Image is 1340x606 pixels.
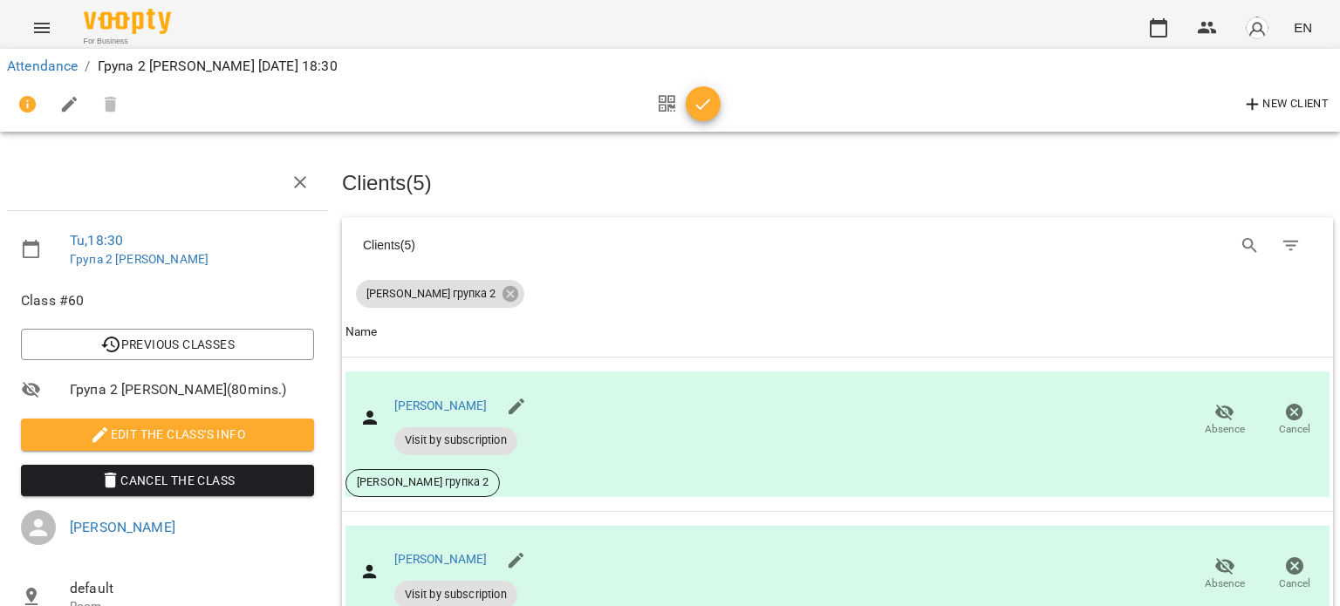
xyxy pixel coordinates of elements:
[394,432,517,448] span: Visit by subscription
[70,578,314,599] span: default
[345,322,378,343] div: Sort
[70,379,314,400] span: Група 2 [PERSON_NAME] ( 80 mins. )
[1270,225,1312,267] button: Filter
[70,232,123,249] a: Tu , 18:30
[21,290,314,311] span: Class #60
[21,7,63,49] button: Menu
[1229,225,1271,267] button: Search
[21,419,314,450] button: Edit the class's Info
[70,252,209,266] a: Група 2 [PERSON_NAME]
[85,56,90,77] li: /
[1260,549,1330,598] button: Cancel
[1279,576,1310,591] span: Cancel
[84,36,171,47] span: For Business
[84,9,171,34] img: Voopty Logo
[7,56,1333,77] nav: breadcrumb
[70,519,175,535] a: [PERSON_NAME]
[342,172,1333,194] h3: Clients ( 5 )
[1245,16,1269,40] img: avatar_s.png
[1260,396,1330,445] button: Cancel
[35,470,300,491] span: Cancel the class
[7,58,78,74] a: Attendance
[1205,422,1245,437] span: Absence
[21,329,314,360] button: Previous Classes
[1238,91,1333,119] button: New Client
[1190,396,1260,445] button: Absence
[1242,94,1329,115] span: New Client
[1205,576,1245,591] span: Absence
[98,56,338,77] p: Група 2 [PERSON_NAME] [DATE] 18:30
[342,217,1333,273] div: Table Toolbar
[394,587,517,603] span: Visit by subscription
[356,286,506,302] span: [PERSON_NAME] групка 2
[35,424,300,445] span: Edit the class's Info
[1279,422,1310,437] span: Cancel
[346,474,499,490] span: [PERSON_NAME] групка 2
[345,322,1330,343] span: Name
[394,552,488,566] a: [PERSON_NAME]
[1287,11,1319,44] button: EN
[35,334,300,355] span: Previous Classes
[21,465,314,496] button: Cancel the class
[394,398,488,412] a: [PERSON_NAME]
[363,236,822,254] div: Clients ( 5 )
[1294,18,1312,37] span: EN
[1190,549,1260,598] button: Absence
[356,280,524,308] div: [PERSON_NAME] групка 2
[345,322,378,343] div: Name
